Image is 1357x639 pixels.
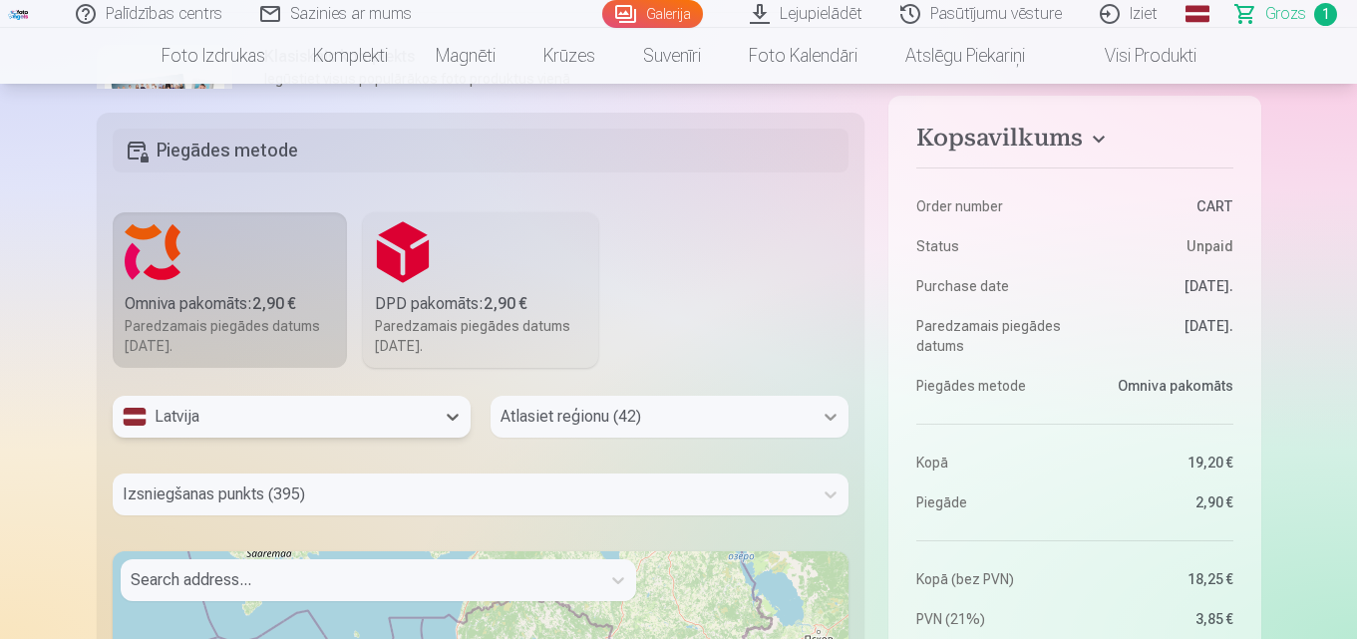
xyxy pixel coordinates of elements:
[1085,492,1233,512] dd: 2,90 €
[916,453,1065,473] dt: Kopā
[916,316,1065,356] dt: Paredzamais piegādes datums
[289,28,412,84] a: Komplekti
[1085,316,1233,356] dd: [DATE].
[1085,569,1233,589] dd: 18,25 €
[484,294,527,313] b: 2,90 €
[916,609,1065,629] dt: PVN (21%)
[916,569,1065,589] dt: Kopā (bez PVN)
[1085,276,1233,296] dd: [DATE].
[519,28,619,84] a: Krūzes
[1085,609,1233,629] dd: 3,85 €
[916,196,1065,216] dt: Order number
[916,376,1065,396] dt: Piegādes metode
[125,316,336,356] div: Paredzamais piegādes datums [DATE].
[916,492,1065,512] dt: Piegāde
[725,28,881,84] a: Foto kalendāri
[916,124,1232,160] button: Kopsavilkums
[252,294,296,313] b: 2,90 €
[412,28,519,84] a: Magnēti
[125,292,336,316] div: Omniva pakomāts :
[916,276,1065,296] dt: Purchase date
[8,8,30,20] img: /fa1
[619,28,725,84] a: Suvenīri
[881,28,1049,84] a: Atslēgu piekariņi
[1085,196,1233,216] dd: CART
[123,405,425,429] div: Latvija
[1265,2,1306,26] span: Grozs
[375,292,586,316] div: DPD pakomāts :
[375,316,586,356] div: Paredzamais piegādes datums [DATE].
[1049,28,1220,84] a: Visi produkti
[1187,236,1233,256] span: Unpaid
[916,236,1065,256] dt: Status
[1085,453,1233,473] dd: 19,20 €
[138,28,289,84] a: Foto izdrukas
[113,129,849,172] h5: Piegādes metode
[1085,376,1233,396] dd: Omniva pakomāts
[1314,3,1337,26] span: 1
